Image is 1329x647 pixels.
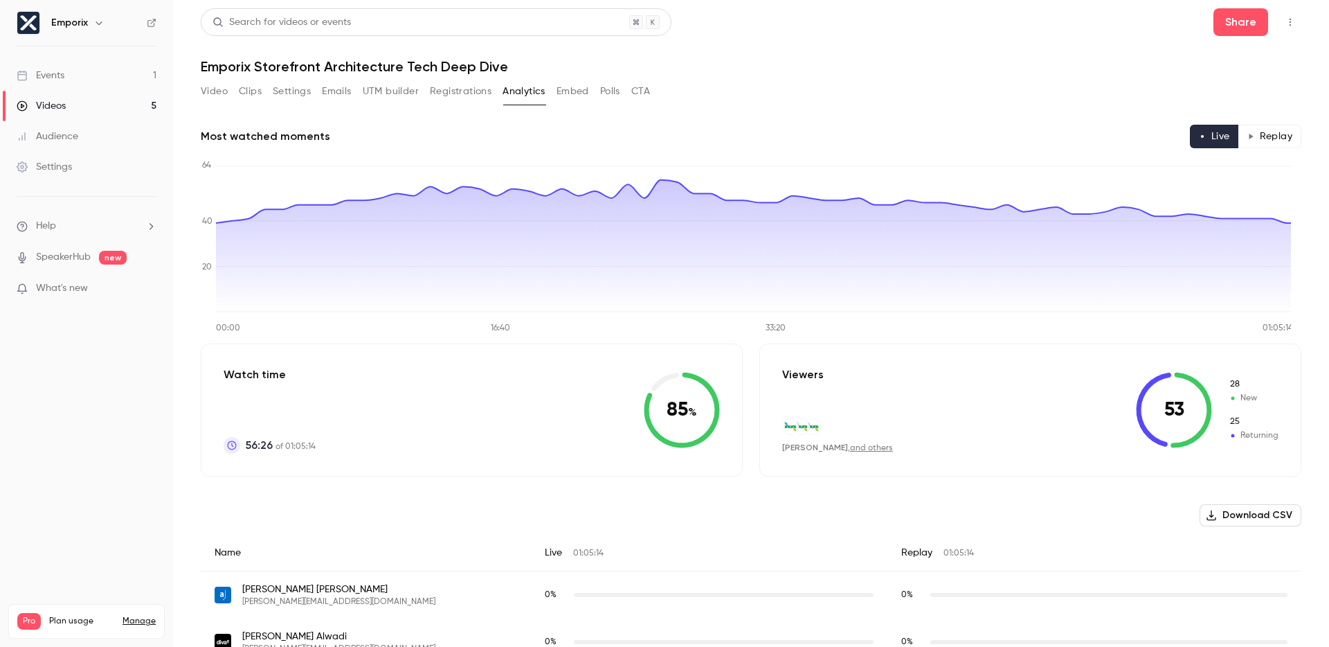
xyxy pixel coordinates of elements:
[600,80,620,103] button: Polls
[224,366,316,383] p: Watch time
[545,591,557,599] span: 0 %
[17,613,41,630] span: Pro
[36,281,88,296] span: What's new
[1200,504,1301,526] button: Download CSV
[17,69,64,82] div: Events
[36,250,91,265] a: SpeakerHub
[99,251,127,265] span: new
[943,549,974,558] span: 01:05:14
[573,549,604,558] span: 01:05:14
[631,80,650,103] button: CTA
[1190,125,1239,148] button: Live
[17,219,156,233] li: help-dropdown-opener
[202,161,211,170] tspan: 64
[901,591,913,599] span: 0 %
[1229,392,1278,405] span: New
[782,366,824,383] p: Viewers
[545,589,567,601] span: Live watch time
[246,437,316,454] p: of 01:05:14
[901,638,913,646] span: 0 %
[17,160,72,174] div: Settings
[202,218,213,226] tspan: 40
[503,80,545,103] button: Analytics
[242,583,435,596] span: [PERSON_NAME] [PERSON_NAME]
[51,16,88,30] h6: Emporix
[901,589,923,601] span: Replay watch time
[430,80,491,103] button: Registrations
[782,442,893,454] div: ,
[215,587,231,603] img: adesso.de
[531,535,887,571] div: Live
[17,130,78,143] div: Audience
[766,324,786,333] tspan: 33:20
[201,535,531,571] div: Name
[213,15,351,30] div: Search for videos or events
[1238,125,1301,148] button: Replay
[1229,378,1278,391] span: New
[273,80,311,103] button: Settings
[794,419,809,434] img: hmmh.de
[887,535,1301,571] div: Replay
[850,444,893,452] a: and others
[491,324,510,333] tspan: 16:40
[1279,11,1301,33] button: Top Bar Actions
[805,419,820,434] img: hmmh.de
[1229,429,1278,442] span: Returning
[782,443,848,452] span: [PERSON_NAME]
[36,219,56,233] span: Help
[201,58,1301,75] h1: Emporix Storefront Architecture Tech Deep Dive
[322,80,351,103] button: Emails
[783,419,798,434] img: hmmh.de
[201,571,1301,619] div: matthias.affeldt@adesso.de
[17,12,39,34] img: Emporix
[49,616,114,627] span: Plan usage
[202,263,212,272] tspan: 20
[17,99,66,113] div: Videos
[242,596,435,608] span: [PERSON_NAME][EMAIL_ADDRESS][DOMAIN_NAME]
[239,80,262,103] button: Clips
[246,437,273,454] span: 56:26
[1229,416,1278,428] span: Returning
[242,630,435,644] span: [PERSON_NAME] Alwadi
[201,80,228,103] button: Video
[216,324,240,333] tspan: 00:00
[1263,324,1293,333] tspan: 01:05:14
[545,638,557,646] span: 0 %
[557,80,589,103] button: Embed
[363,80,419,103] button: UTM builder
[123,616,156,627] a: Manage
[201,128,330,145] h2: Most watched moments
[1213,8,1268,36] button: Share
